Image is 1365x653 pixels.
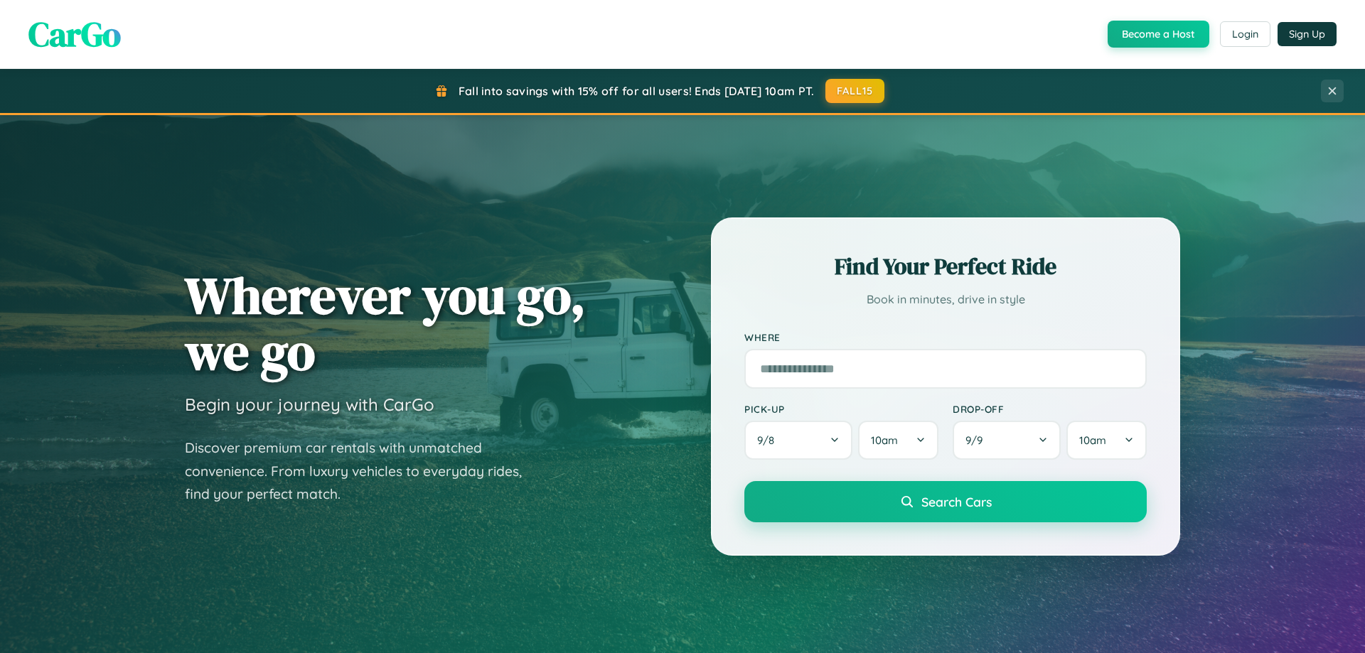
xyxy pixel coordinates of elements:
[965,433,990,447] span: 9 / 9
[744,481,1147,522] button: Search Cars
[1066,421,1147,460] button: 10am
[185,436,540,506] p: Discover premium car rentals with unmatched convenience. From luxury vehicles to everyday rides, ...
[871,433,898,447] span: 10am
[1220,21,1270,47] button: Login
[953,421,1061,460] button: 9/9
[185,267,586,379] h1: Wherever you go, we go
[1079,433,1106,447] span: 10am
[921,494,992,509] span: Search Cars
[744,421,852,460] button: 9/8
[1278,22,1337,46] button: Sign Up
[744,289,1147,310] p: Book in minutes, drive in style
[459,84,815,98] span: Fall into savings with 15% off for all users! Ends [DATE] 10am PT.
[825,79,885,103] button: FALL15
[858,421,938,460] button: 10am
[744,403,938,415] label: Pick-up
[744,331,1147,343] label: Where
[953,403,1147,415] label: Drop-off
[757,433,781,447] span: 9 / 8
[1108,21,1209,48] button: Become a Host
[28,11,121,58] span: CarGo
[185,394,434,415] h3: Begin your journey with CarGo
[744,251,1147,282] h2: Find Your Perfect Ride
